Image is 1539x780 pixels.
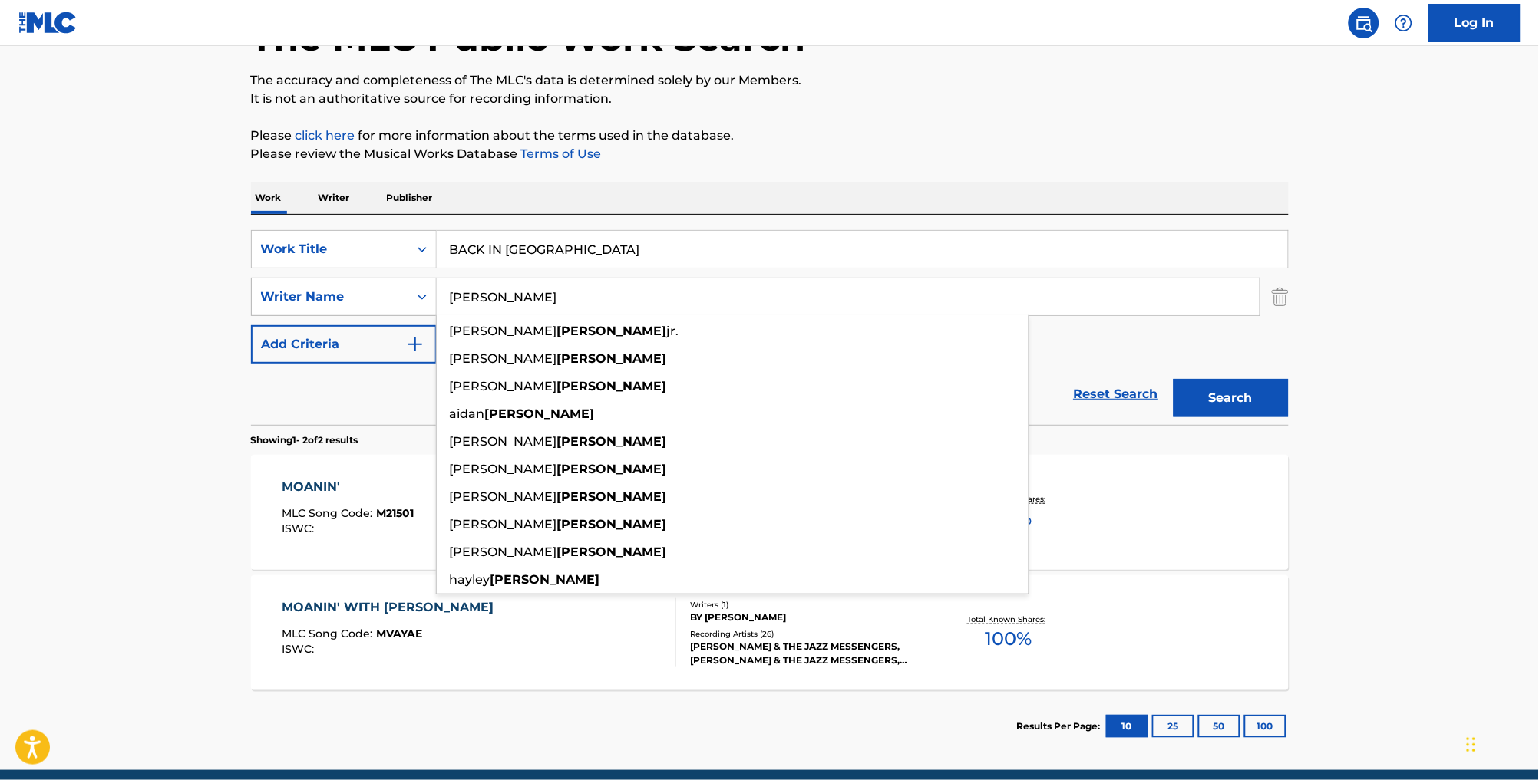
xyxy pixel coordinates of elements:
span: ISWC : [282,642,318,656]
strong: [PERSON_NAME] [557,517,667,532]
div: Writers ( 1 ) [691,599,923,611]
span: M21501 [376,506,414,520]
p: Publisher [382,182,438,214]
img: search [1355,14,1373,32]
span: MLC Song Code : [282,506,376,520]
div: Writer Name [261,288,399,306]
p: The accuracy and completeness of The MLC's data is determined solely by our Members. [251,71,1289,90]
strong: [PERSON_NAME] [557,351,667,366]
a: Public Search [1349,8,1379,38]
p: Total Known Shares: [968,614,1050,625]
div: MOANIN' [282,478,414,496]
strong: [PERSON_NAME] [557,434,667,449]
strong: [PERSON_NAME] [557,462,667,476]
button: 10 [1106,715,1148,738]
span: hayley [450,572,490,587]
div: Drag [1467,722,1476,768]
div: [PERSON_NAME] & THE JAZZ MESSENGERS, [PERSON_NAME] & THE JAZZ MESSENGERS, [PERSON_NAME] & THE JAZ... [691,640,923,667]
button: 100 [1244,715,1286,738]
div: MOANIN' WITH [PERSON_NAME] [282,598,501,617]
span: 100 % [986,625,1032,653]
a: Reset Search [1066,377,1166,411]
div: BY [PERSON_NAME] [691,611,923,624]
button: 50 [1198,715,1240,738]
p: It is not an authoritative source for recording information. [251,90,1289,108]
img: MLC Logo [18,12,78,34]
span: [PERSON_NAME] [450,324,557,338]
p: Writer [314,182,355,214]
span: aidan [450,406,485,421]
form: Search Form [251,230,1289,425]
span: [PERSON_NAME] [450,351,557,366]
span: [PERSON_NAME] [450,517,557,532]
div: Help [1389,8,1419,38]
button: Add Criteria [251,325,437,364]
strong: [PERSON_NAME] [485,406,595,421]
button: Search [1174,379,1289,417]
a: MOANIN'MLC Song Code:M21501ISWC:Writers (2)[PERSON_NAME], [PERSON_NAME]Recording Artists (5618)[P... [251,455,1289,570]
span: [PERSON_NAME] [450,462,557,476]
span: ISWC : [282,522,318,535]
a: MOANIN' WITH [PERSON_NAME]MLC Song Code:MVAYAEISWC:Writers (1)BY [PERSON_NAME]Recording Artists (... [251,575,1289,690]
p: Showing 1 - 2 of 2 results [251,433,358,447]
img: help [1395,14,1413,32]
strong: [PERSON_NAME] [557,489,667,504]
span: MVAYAE [376,627,422,640]
div: Work Title [261,240,399,258]
strong: [PERSON_NAME] [490,572,600,587]
strong: [PERSON_NAME] [557,379,667,393]
img: Delete Criterion [1272,278,1289,316]
span: [PERSON_NAME] [450,489,557,504]
a: Log In [1428,4,1521,42]
div: Recording Artists ( 26 ) [691,628,923,640]
a: Terms of Use [518,146,602,161]
a: click here [296,128,355,143]
span: jr. [667,324,679,338]
iframe: Chat Widget [1462,706,1539,780]
p: Work [251,182,286,214]
span: MLC Song Code : [282,627,376,640]
img: 9d2ae6d4665cec9f34b9.svg [406,335,424,354]
strong: [PERSON_NAME] [557,324,667,338]
p: Results Per Page: [1017,719,1105,733]
span: [PERSON_NAME] [450,545,557,559]
strong: [PERSON_NAME] [557,545,667,559]
span: [PERSON_NAME] [450,434,557,449]
p: Please review the Musical Works Database [251,145,1289,163]
p: Please for more information about the terms used in the database. [251,127,1289,145]
span: [PERSON_NAME] [450,379,557,393]
button: 25 [1152,715,1194,738]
